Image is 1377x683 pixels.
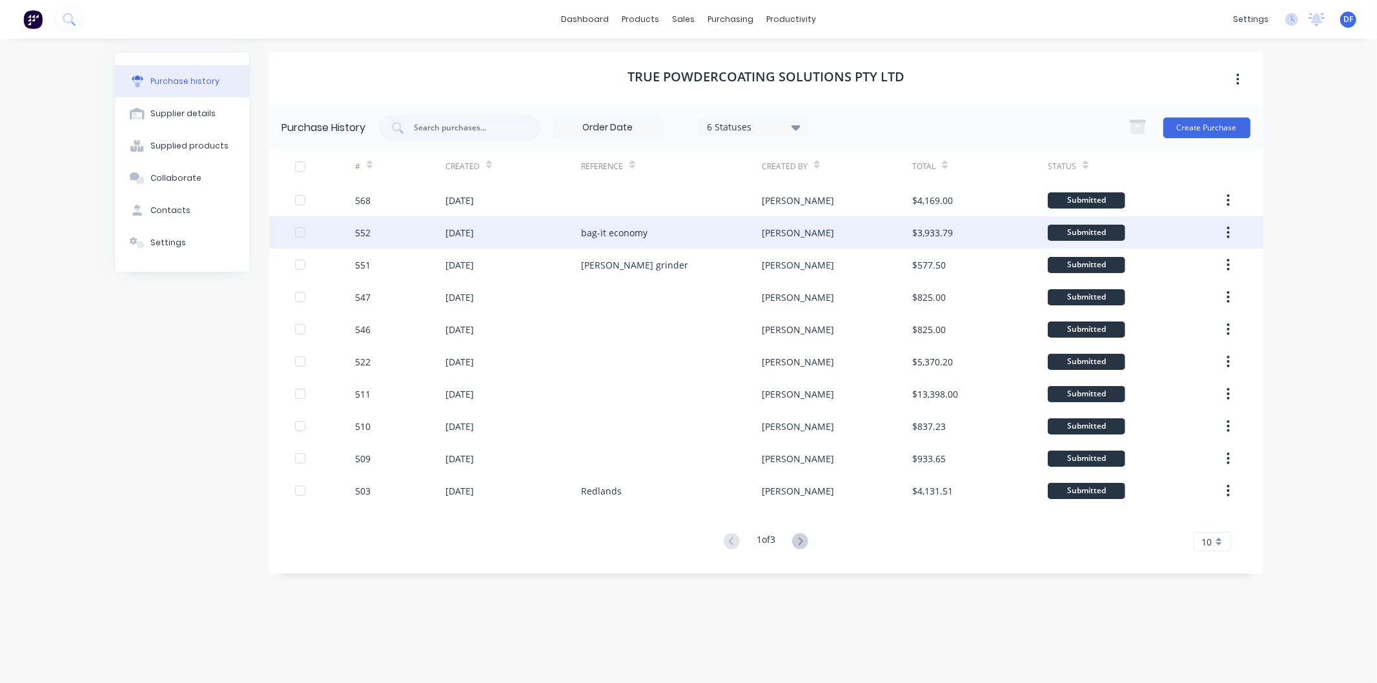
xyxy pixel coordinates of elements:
div: purchasing [701,10,760,29]
div: [PERSON_NAME] [762,226,834,240]
button: Collaborate [115,162,249,194]
div: Settings [150,237,186,249]
div: Submitted [1048,257,1125,273]
div: [DATE] [445,194,474,207]
div: [DATE] [445,484,474,498]
div: 1 of 3 [757,533,775,551]
div: 503 [355,484,371,498]
div: Created [445,161,480,172]
div: Submitted [1048,192,1125,209]
div: 551 [355,258,371,272]
div: Collaborate [150,172,201,184]
div: 552 [355,226,371,240]
div: Supplier details [150,108,216,119]
div: [PERSON_NAME] [762,452,834,465]
div: [DATE] [445,226,474,240]
div: [DATE] [445,258,474,272]
div: [DATE] [445,291,474,304]
div: [PERSON_NAME] [762,420,834,433]
div: $577.50 [912,258,946,272]
div: [PERSON_NAME] [762,355,834,369]
div: [PERSON_NAME] [762,387,834,401]
div: Created By [762,161,808,172]
div: $4,169.00 [912,194,953,207]
div: [DATE] [445,420,474,433]
input: Order Date [554,118,662,138]
h1: True Powdercoating Solutions Pty Ltd [627,69,904,85]
div: 6 Statuses [707,120,799,134]
a: dashboard [555,10,615,29]
div: Supplied products [150,140,229,152]
div: $837.23 [912,420,946,433]
div: Submitted [1048,418,1125,434]
div: [DATE] [445,323,474,336]
div: # [355,161,360,172]
img: Factory [23,10,43,29]
div: productivity [760,10,822,29]
div: [DATE] [445,452,474,465]
span: 10 [1202,535,1212,549]
input: Search purchases... [413,121,520,134]
div: Submitted [1048,225,1125,241]
div: Total [912,161,935,172]
button: Contacts [115,194,249,227]
div: [PERSON_NAME] grinder [581,258,688,272]
div: bag-it economy [581,226,648,240]
div: $13,398.00 [912,387,958,401]
div: 511 [355,387,371,401]
div: 568 [355,194,371,207]
div: $5,370.20 [912,355,953,369]
div: Submitted [1048,451,1125,467]
div: Contacts [150,205,190,216]
div: 522 [355,355,371,369]
button: Supplied products [115,130,249,162]
div: Purchase history [150,76,219,87]
button: Settings [115,227,249,259]
div: Purchase History [282,120,366,136]
span: DF [1343,14,1353,25]
div: products [615,10,666,29]
div: $933.65 [912,452,946,465]
div: Submitted [1048,483,1125,499]
div: [PERSON_NAME] [762,323,834,336]
div: $825.00 [912,291,946,304]
div: Submitted [1048,321,1125,338]
button: Purchase history [115,65,249,97]
div: 510 [355,420,371,433]
div: 546 [355,323,371,336]
div: sales [666,10,701,29]
div: $825.00 [912,323,946,336]
div: $3,933.79 [912,226,953,240]
div: Status [1048,161,1076,172]
button: Supplier details [115,97,249,130]
button: Create Purchase [1163,117,1250,138]
div: [PERSON_NAME] [762,258,834,272]
div: Submitted [1048,354,1125,370]
div: Submitted [1048,386,1125,402]
div: [DATE] [445,387,474,401]
div: 509 [355,452,371,465]
div: settings [1227,10,1275,29]
div: $4,131.51 [912,484,953,498]
div: Submitted [1048,289,1125,305]
div: Reference [581,161,623,172]
div: [PERSON_NAME] [762,194,834,207]
div: [PERSON_NAME] [762,291,834,304]
div: [PERSON_NAME] [762,484,834,498]
div: 547 [355,291,371,304]
div: Redlands [581,484,622,498]
div: [DATE] [445,355,474,369]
